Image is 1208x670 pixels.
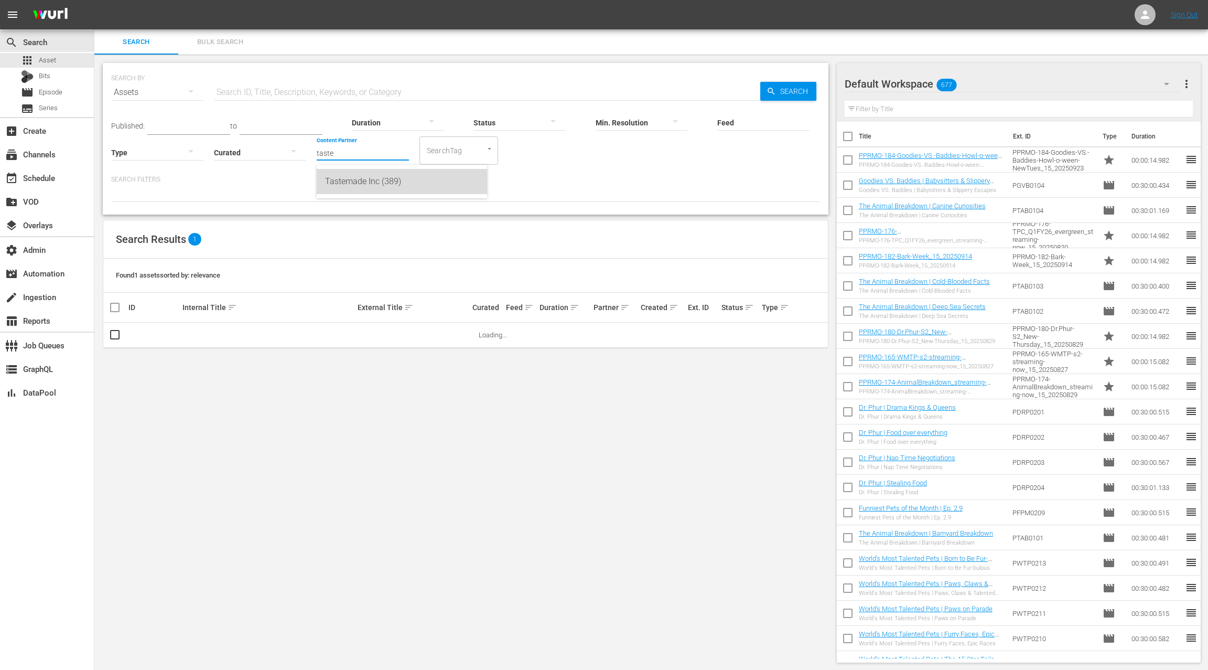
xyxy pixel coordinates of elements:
[745,303,754,312] span: sort
[570,303,579,312] span: sort
[5,315,18,327] span: Reports
[594,301,638,314] div: Partner
[5,219,18,232] span: Overlays
[859,403,956,411] a: Dr. Phur | Drama Kings & Queens
[1008,299,1099,324] td: PTAB0102
[39,71,50,81] span: Bits
[1008,198,1099,223] td: PTAB0104
[1008,475,1099,500] td: PDRP0204
[1185,229,1198,241] span: reorder
[1180,78,1193,90] span: more_vert
[1103,431,1115,443] span: Episode
[1185,254,1198,267] span: reorder
[506,301,536,314] div: Feed
[1127,299,1185,324] td: 00:30:00.472
[1125,122,1188,151] th: Duration
[111,175,820,184] p: Search Filters:
[1103,632,1115,645] span: Episode
[859,580,993,595] a: World's Most Talented Pets | Paws, Claws & Talented Jaws
[776,82,816,101] span: Search
[484,144,494,154] button: Open
[1008,349,1099,374] td: PPRMO-165-WMTP-s2-streaming-now_15_20250827
[111,122,145,130] span: Published:
[1127,173,1185,198] td: 00:30:00.434
[1127,450,1185,475] td: 00:30:00.567
[1127,475,1185,500] td: 00:30:01.133
[859,388,1004,395] div: PPRMO-174-AnimalBreakdown_streaming-now_15_20250829
[1185,178,1198,191] span: reorder
[1185,455,1198,468] span: reorder
[1103,330,1115,343] span: Promo
[859,555,992,570] a: World's Most Talented Pets | Born to Be Fur-bulous
[1185,279,1198,292] span: reorder
[128,303,179,312] div: ID
[1127,349,1185,374] td: 00:00:15.082
[762,301,785,314] div: Type
[1127,223,1185,248] td: 00:00:14.982
[859,187,1004,194] div: Goodies VS. Baddies | Babysitters & Slippery Escapes
[1127,550,1185,576] td: 00:30:00.491
[1008,223,1099,248] td: PPRMO-176-TPC_Q1FY26_evergreen_streaming-now_15_20250820
[1127,399,1185,424] td: 00:30:00.515
[1171,10,1198,19] a: Sign Out
[479,331,507,339] span: Loading...
[1008,601,1099,626] td: PWTP0211
[185,36,256,48] span: Bulk Search
[859,514,963,521] div: Funniest Pets of the Month | Ep. 2.9
[669,303,678,312] span: sort
[1185,556,1198,569] span: reorder
[230,122,237,130] span: to
[859,655,995,663] a: World's Most Talented Pets | The All-Star Tails
[1008,374,1099,399] td: PPRMO-174-AnimalBreakdown_streaming-now_15_20250829
[859,278,990,285] a: The Animal Breakdown | Cold-Blooded Facts
[859,640,1004,647] div: World's Most Talented Pets | Furry Faces, Epic Races
[116,233,186,246] span: Search Results
[5,125,18,137] span: Create
[1103,179,1115,192] span: Episode
[228,303,237,312] span: sort
[5,172,18,185] span: Schedule
[859,489,927,496] div: Dr. Phur | Stealing Food
[859,152,1004,167] a: PPRMO-184-Goodies-VS.-Baddies-Howl-o-ween-NewTues_15_20250923
[1185,329,1198,342] span: reorder
[688,303,718,312] div: Ext. ID
[859,288,990,294] div: The Animal Breakdown | Cold-Blooded Facts
[21,70,34,83] div: Bits
[5,196,18,208] span: VOD
[859,162,1004,168] div: PPRMO-184-Goodies-VS.-Baddies-Howl-o-ween-NewTues_15_20250923
[859,439,947,445] div: Dr. Phur | Food over everything
[5,36,18,49] span: Search
[1127,248,1185,273] td: 00:00:14.982
[1096,122,1125,151] th: Type
[1103,280,1115,292] span: Episode
[1008,248,1099,273] td: PPRMO-182-Bark-Week_15_20250914
[1185,581,1198,594] span: reorder
[1008,147,1099,173] td: PPRMO-184-Goodies-VS.-Baddies-Howl-o-ween-NewTues_15_20250923
[760,82,816,101] button: Search
[524,303,534,312] span: sort
[1185,481,1198,493] span: reorder
[721,301,759,314] div: Status
[1127,626,1185,651] td: 00:30:00.582
[859,378,991,394] a: PPRMO-174-AnimalBreakdown_streaming-now_15_20250829
[859,479,927,487] a: Dr. Phur | Stealing Food
[1103,406,1115,418] span: Episode
[1185,405,1198,418] span: reorder
[859,590,1004,597] div: World's Most Talented Pets | Paws, Claws & Talented Jaws
[859,313,986,320] div: The Animal Breakdown | Deep Sea Secrets
[1008,324,1099,349] td: PPRMO-180-Dr.Phur-S2_New-Thursday_15_20250829
[1127,576,1185,601] td: 00:30:00.482
[1103,557,1115,569] span: Episode
[1103,607,1115,620] span: Episode
[1185,430,1198,443] span: reorder
[1185,506,1198,518] span: reorder
[620,303,630,312] span: sort
[1185,304,1198,317] span: reorder
[1007,122,1096,151] th: Ext. ID
[1103,204,1115,217] span: Episode
[5,291,18,304] span: Ingestion
[859,338,1004,345] div: PPRMO-180-Dr.Phur-S2_New-Thursday_15_20250829
[859,202,986,210] a: The Animal Breakdown | Canine Curiosities
[641,301,685,314] div: Created
[1127,601,1185,626] td: 00:30:00.515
